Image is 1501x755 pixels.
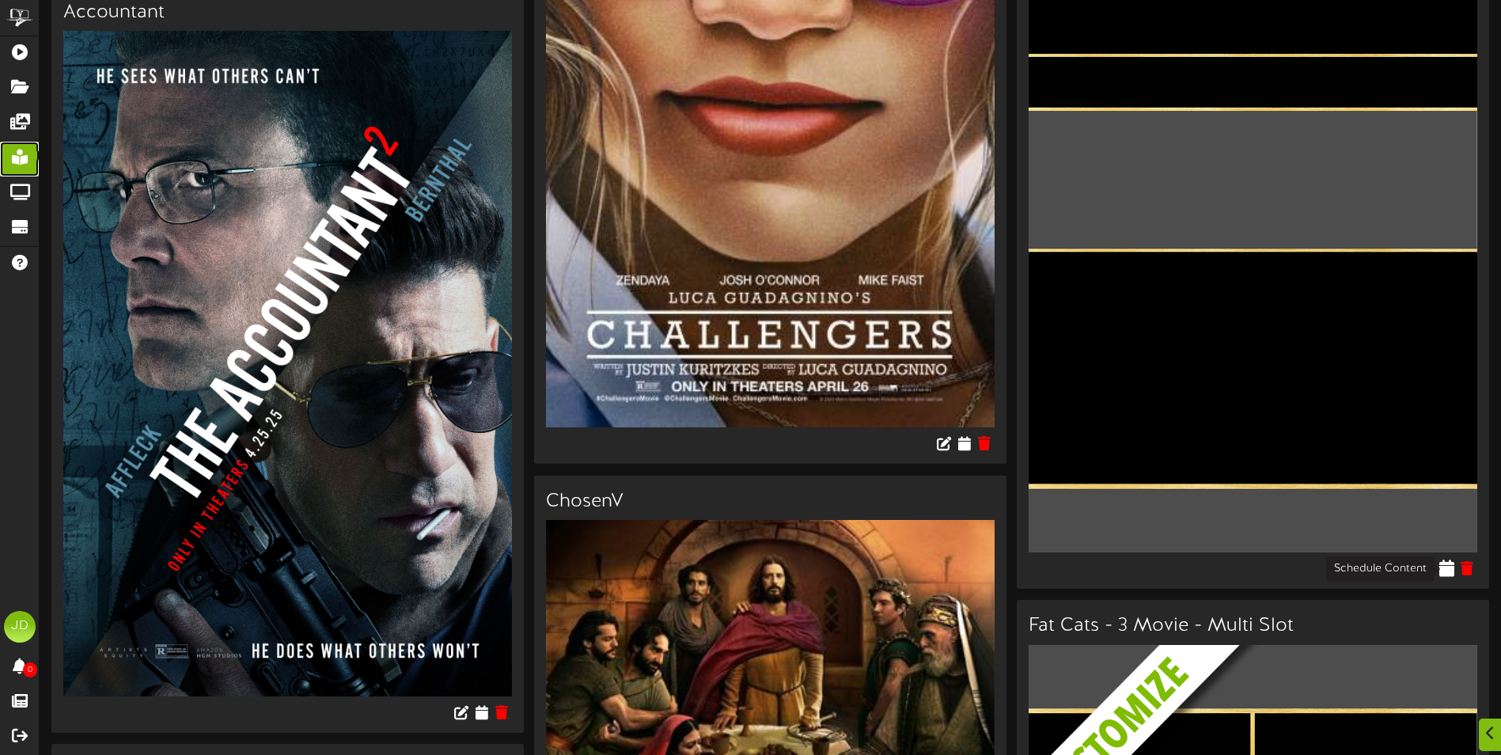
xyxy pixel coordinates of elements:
h3: Accountant [63,2,512,23]
img: cebc4797-c891-4e6b-8ce0-24510a3961dd.jpg [63,31,512,696]
h3: ChosenV [546,491,995,512]
h3: Fat Cats - 3 Movie - Multi Slot [1029,616,1477,636]
span: 0 [23,662,37,677]
div: JD [4,611,36,643]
